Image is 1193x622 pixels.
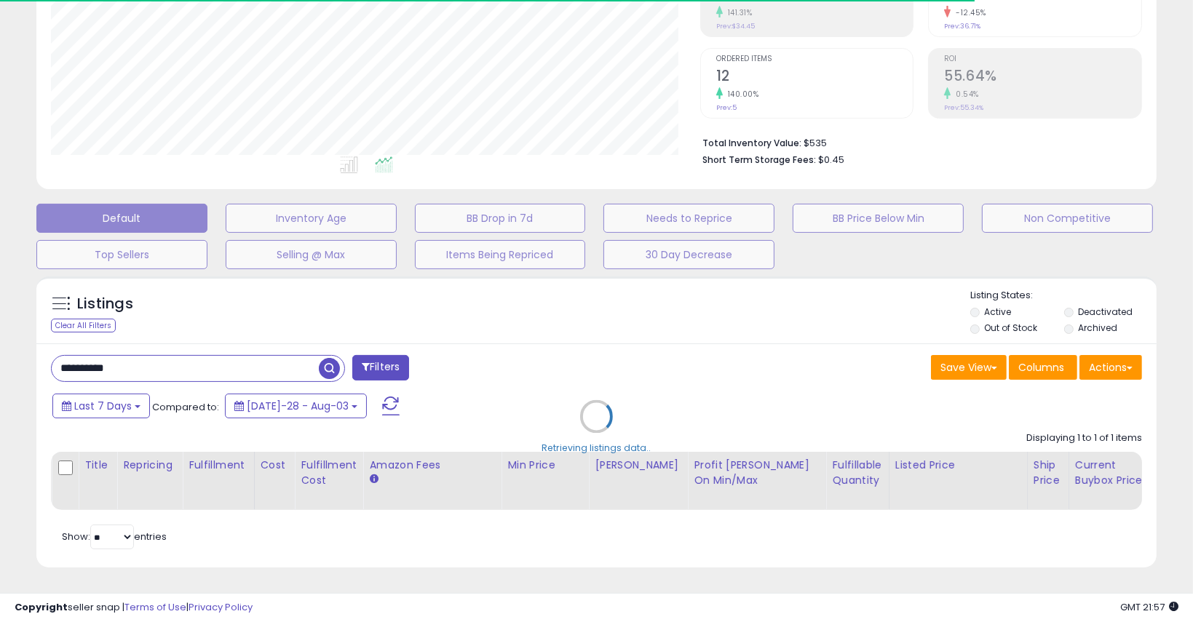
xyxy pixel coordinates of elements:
h2: 55.64% [944,68,1141,87]
strong: Copyright [15,600,68,614]
button: Top Sellers [36,240,207,269]
b: Total Inventory Value: [702,137,801,149]
small: 140.00% [723,89,759,100]
button: Default [36,204,207,233]
b: Short Term Storage Fees: [702,153,816,166]
small: Prev: 5 [716,103,737,112]
a: Privacy Policy [189,600,253,614]
button: Needs to Reprice [603,204,774,233]
h2: 12 [716,68,913,87]
small: Prev: 36.71% [944,22,980,31]
button: Inventory Age [226,204,397,233]
div: seller snap | | [15,601,253,615]
button: Selling @ Max [226,240,397,269]
button: 30 Day Decrease [603,240,774,269]
span: ROI [944,55,1141,63]
span: Ordered Items [716,55,913,63]
small: 0.54% [951,89,979,100]
div: Retrieving listings data.. [542,442,651,455]
li: $535 [702,133,1131,151]
small: -12.45% [951,7,986,18]
small: Prev: $34.45 [716,22,755,31]
a: Terms of Use [124,600,186,614]
button: BB Drop in 7d [415,204,586,233]
span: 2025-08-11 21:57 GMT [1120,600,1178,614]
small: 141.31% [723,7,753,18]
button: Non Competitive [982,204,1153,233]
span: $0.45 [818,153,844,167]
small: Prev: 55.34% [944,103,983,112]
button: BB Price Below Min [793,204,964,233]
button: Items Being Repriced [415,240,586,269]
